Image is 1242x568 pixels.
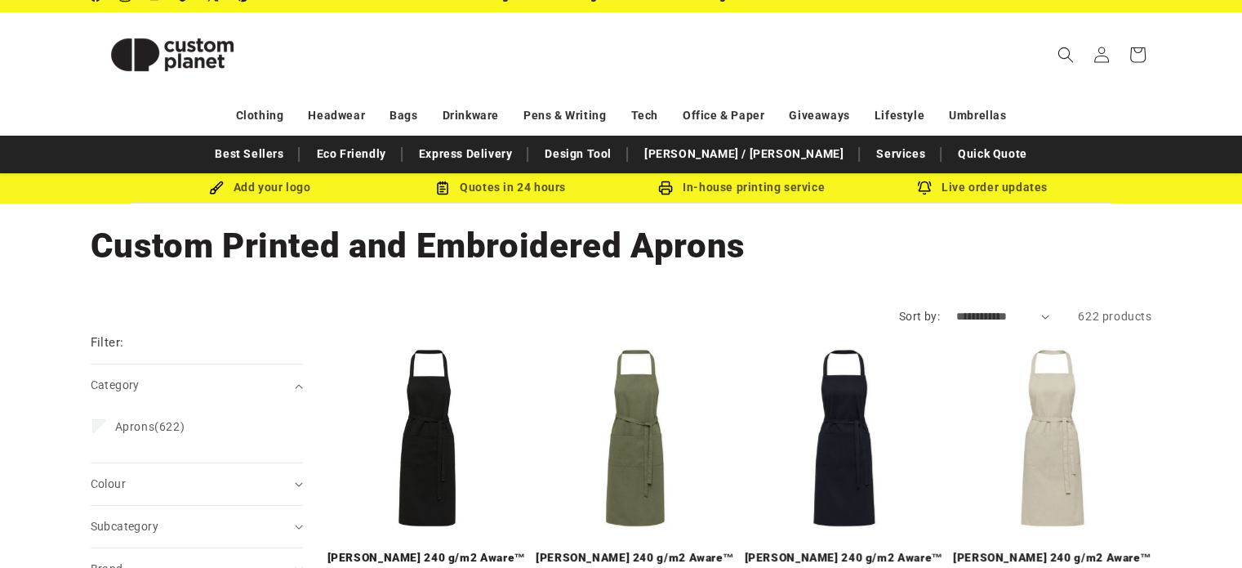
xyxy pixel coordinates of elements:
[84,11,260,97] a: Custom Planet
[411,140,521,168] a: Express Delivery
[91,333,124,352] h2: Filter:
[91,463,303,505] summary: Colour (0 selected)
[950,140,1035,168] a: Quick Quote
[536,140,620,168] a: Design Tool
[658,181,673,195] img: In-house printing
[91,378,140,391] span: Category
[91,224,1152,268] h1: Custom Printed and Embroidered Aprons
[443,101,499,130] a: Drinkware
[789,101,849,130] a: Giveaways
[683,101,764,130] a: Office & Paper
[969,391,1242,568] iframe: Chat Widget
[621,177,862,198] div: In-house printing service
[1048,37,1084,73] summary: Search
[381,177,621,198] div: Quotes in 24 hours
[1078,310,1151,323] span: 622 products
[207,140,292,168] a: Best Sellers
[236,101,284,130] a: Clothing
[875,101,924,130] a: Lifestyle
[899,310,940,323] label: Sort by:
[91,365,303,406] summary: Category (0 selected)
[115,419,185,434] span: (622)
[862,177,1103,198] div: Live order updates
[308,140,394,168] a: Eco Friendly
[308,101,365,130] a: Headwear
[91,18,254,92] img: Custom Planet
[91,506,303,548] summary: Subcategory (0 selected)
[917,181,932,195] img: Order updates
[523,101,606,130] a: Pens & Writing
[209,181,224,195] img: Brush Icon
[636,140,852,168] a: [PERSON_NAME] / [PERSON_NAME]
[115,420,155,433] span: Aprons
[91,477,126,490] span: Colour
[949,101,1006,130] a: Umbrellas
[435,181,450,195] img: Order Updates Icon
[390,101,417,130] a: Bags
[140,177,381,198] div: Add your logo
[868,140,933,168] a: Services
[630,101,657,130] a: Tech
[91,520,158,533] span: Subcategory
